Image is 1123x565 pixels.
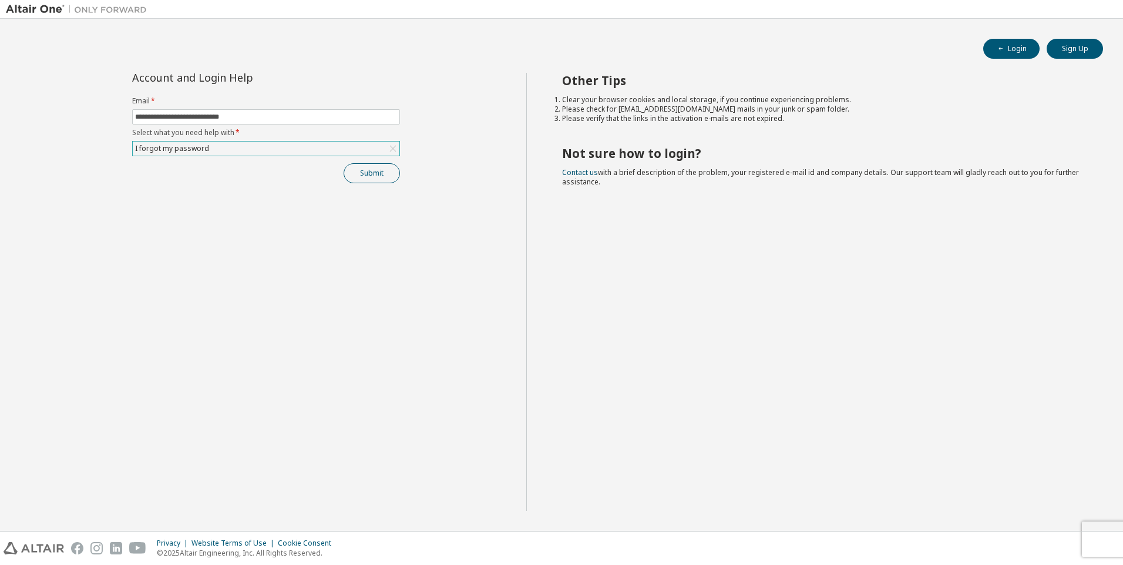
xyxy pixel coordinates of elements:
[562,167,598,177] a: Contact us
[562,167,1079,187] span: with a brief description of the problem, your registered e-mail id and company details. Our suppo...
[344,163,400,183] button: Submit
[157,548,338,558] p: © 2025 Altair Engineering, Inc. All Rights Reserved.
[4,542,64,554] img: altair_logo.svg
[133,142,211,155] div: I forgot my password
[90,542,103,554] img: instagram.svg
[562,146,1082,161] h2: Not sure how to login?
[6,4,153,15] img: Altair One
[562,73,1082,88] h2: Other Tips
[562,105,1082,114] li: Please check for [EMAIL_ADDRESS][DOMAIN_NAME] mails in your junk or spam folder.
[983,39,1040,59] button: Login
[133,142,399,156] div: I forgot my password
[1047,39,1103,59] button: Sign Up
[191,539,278,548] div: Website Terms of Use
[132,73,347,82] div: Account and Login Help
[157,539,191,548] div: Privacy
[278,539,338,548] div: Cookie Consent
[129,542,146,554] img: youtube.svg
[71,542,83,554] img: facebook.svg
[110,542,122,554] img: linkedin.svg
[132,96,400,106] label: Email
[562,114,1082,123] li: Please verify that the links in the activation e-mails are not expired.
[132,128,400,137] label: Select what you need help with
[562,95,1082,105] li: Clear your browser cookies and local storage, if you continue experiencing problems.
